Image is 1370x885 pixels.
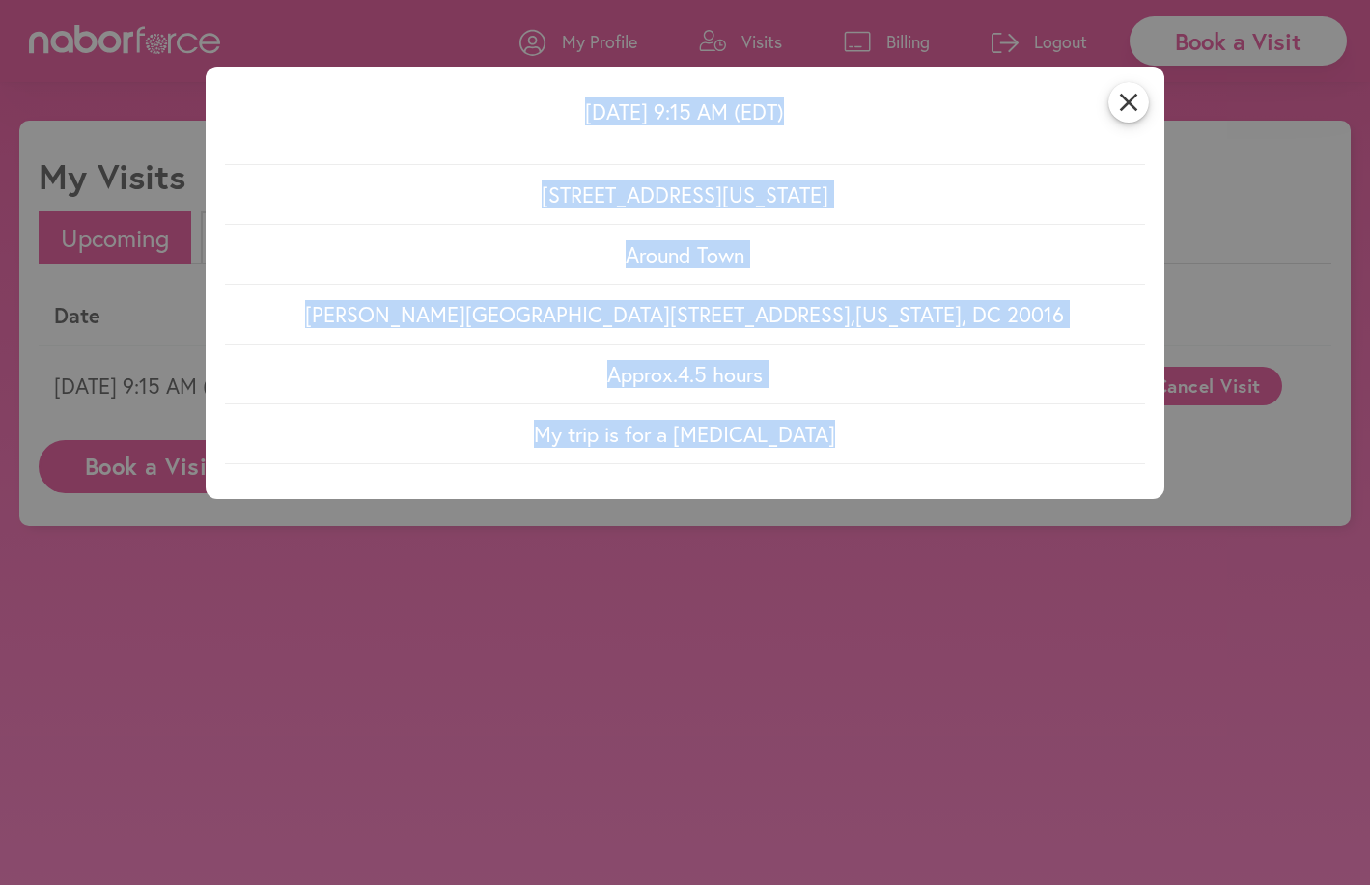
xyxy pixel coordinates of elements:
p: My trip is for a [MEDICAL_DATA] [225,420,1145,448]
p: Approx. 4.5 hours [225,360,1145,388]
p: Around Town [225,240,1145,268]
span: [DATE] 9:15 AM (EDT) [585,97,784,125]
p: [PERSON_NAME][GEOGRAPHIC_DATA] [STREET_ADDRESS] , [US_STATE] , DC 20016 [225,300,1145,328]
i: close [1108,82,1149,123]
p: [STREET_ADDRESS][US_STATE] [225,180,1145,208]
